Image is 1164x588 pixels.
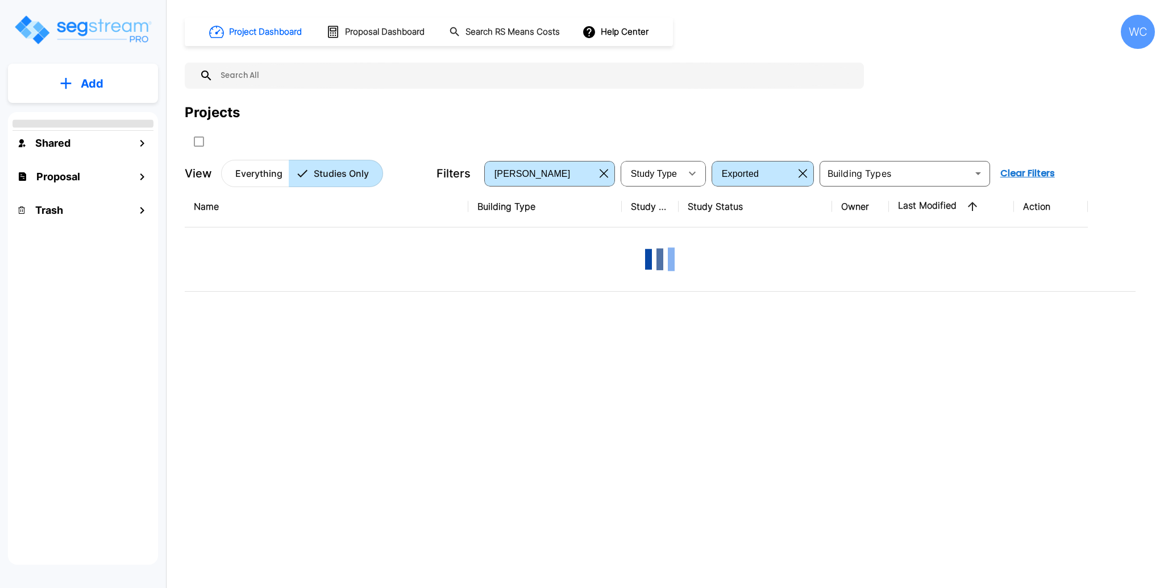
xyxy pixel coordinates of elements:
[322,20,431,44] button: Proposal Dashboard
[832,186,889,227] th: Owner
[468,186,622,227] th: Building Type
[314,167,369,180] p: Studies Only
[185,165,212,182] p: View
[289,160,383,187] button: Studies Only
[1121,15,1155,49] div: WC
[35,202,63,218] h1: Trash
[996,162,1059,185] button: Clear Filters
[622,186,679,227] th: Study Type
[580,21,653,43] button: Help Center
[631,169,677,179] span: Study Type
[221,160,383,187] div: Platform
[235,167,282,180] p: Everything
[714,158,794,189] div: Select
[465,26,560,39] h1: Search RS Means Costs
[444,21,566,43] button: Search RS Means Costs
[345,26,425,39] h1: Proposal Dashboard
[188,130,210,153] button: SelectAll
[970,165,986,181] button: Open
[35,135,70,151] h1: Shared
[213,63,858,89] input: Search All
[221,160,289,187] button: Everything
[36,169,80,184] h1: Proposal
[81,75,103,92] p: Add
[185,102,240,123] div: Projects
[436,165,471,182] p: Filters
[205,19,308,44] button: Project Dashboard
[637,237,683,282] img: Loading
[889,186,1014,227] th: Last Modified
[1014,186,1088,227] th: Action
[185,186,468,227] th: Name
[8,67,158,100] button: Add
[823,165,968,181] input: Building Types
[229,26,302,39] h1: Project Dashboard
[487,158,595,189] div: Select
[623,158,681,189] div: Select
[13,14,152,46] img: Logo
[679,186,832,227] th: Study Status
